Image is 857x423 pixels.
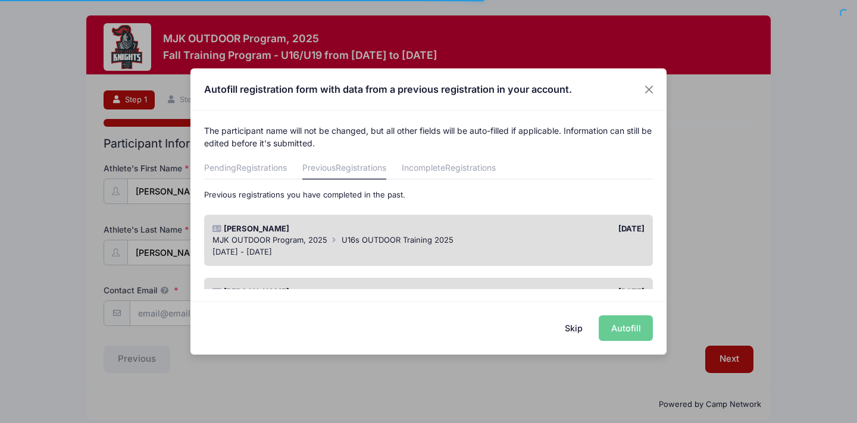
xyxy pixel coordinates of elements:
[553,315,595,341] button: Skip
[336,162,386,173] span: Registrations
[212,235,327,245] span: MJK OUTDOOR Program, 2025
[428,223,650,235] div: [DATE]
[302,158,386,180] a: Previous
[342,235,453,245] span: U16s OUTDOOR Training 2025
[212,246,645,258] div: [DATE] - [DATE]
[428,286,650,298] div: [DATE]
[207,223,428,235] div: [PERSON_NAME]
[402,158,496,180] a: Incomplete
[204,189,653,201] p: Previous registrations you have completed in the past.
[204,158,287,180] a: Pending
[207,286,428,298] div: [PERSON_NAME]
[204,124,653,149] p: The participant name will not be changed, but all other fields will be auto-filled if applicable....
[639,79,660,100] button: Close
[236,162,287,173] span: Registrations
[445,162,496,173] span: Registrations
[204,82,572,96] h4: Autofill registration form with data from a previous registration in your account.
